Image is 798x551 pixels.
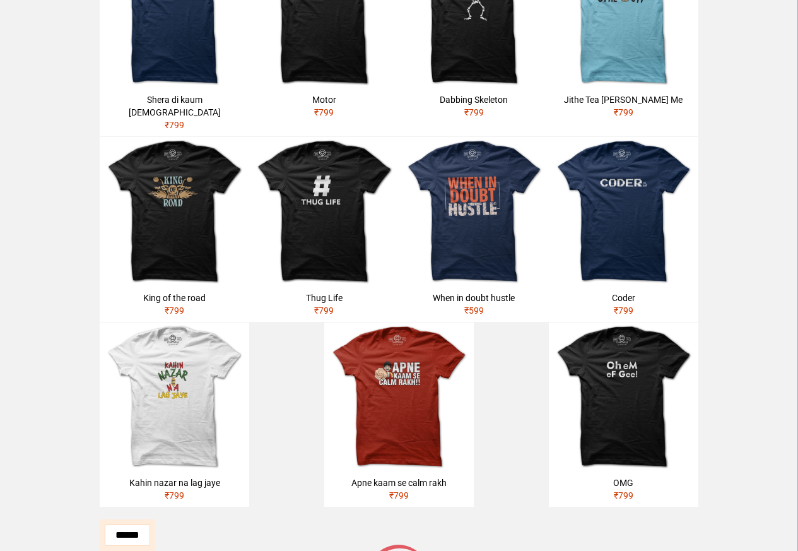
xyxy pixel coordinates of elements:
a: Apne kaam se calm rakh₹799 [324,323,474,507]
img: coder.jpg [549,137,698,287]
a: OMG₹799 [549,323,698,507]
div: King of the road [105,292,244,304]
span: ₹ 799 [464,107,484,117]
img: king-of-the-road.jpg [100,137,249,287]
a: When in doubt hustle₹599 [399,137,549,322]
div: Coder [554,292,693,304]
div: OMG [554,477,693,489]
img: thug-life.jpg [249,137,399,287]
span: ₹ 799 [614,305,633,316]
div: Jithe Tea [PERSON_NAME] Me [554,93,693,106]
span: ₹ 799 [614,490,633,501]
div: When in doubt hustle [404,292,544,304]
div: Kahin nazar na lag jaye [105,477,244,489]
div: Motor [254,93,394,106]
img: kahin-nazar-na-lag-jaye.jpg [100,323,249,472]
a: Coder₹799 [549,137,698,322]
img: when-in-doubt-hustle.jpg [399,137,549,287]
a: Thug Life₹799 [249,137,399,322]
span: ₹ 799 [165,490,184,501]
a: Kahin nazar na lag jaye₹799 [100,323,249,507]
div: Apne kaam se calm rakh [329,477,469,489]
span: ₹ 799 [314,305,334,316]
span: ₹ 799 [389,490,409,501]
span: ₹ 799 [165,120,184,130]
div: Shera di kaum [DEMOGRAPHIC_DATA] [105,93,244,119]
img: APNE-KAAM-SE-CALM.jpg [324,323,474,472]
img: omg.jpg [549,323,698,472]
a: King of the road₹799 [100,137,249,322]
div: Thug Life [254,292,394,304]
div: Dabbing Skeleton [404,93,544,106]
span: ₹ 799 [614,107,633,117]
span: ₹ 799 [165,305,184,316]
span: ₹ 599 [464,305,484,316]
span: ₹ 799 [314,107,334,117]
